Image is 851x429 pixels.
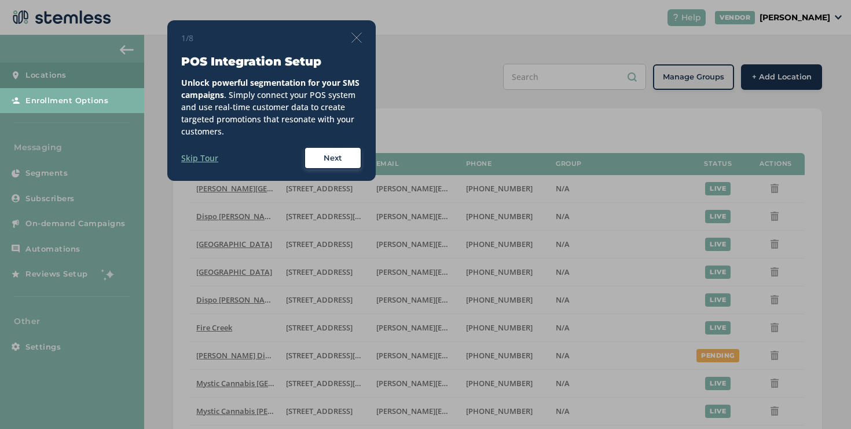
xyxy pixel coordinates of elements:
span: Next [324,152,342,164]
strong: Unlock powerful segmentation for your SMS campaigns [181,77,360,100]
span: 1/8 [181,32,193,44]
label: Skip Tour [181,152,218,164]
h3: POS Integration Setup [181,53,362,70]
img: icon-close-thin-accent-606ae9a3.svg [351,32,362,43]
div: . Simply connect your POS system and use real-time customer data to create targeted promotions th... [181,77,362,137]
button: Next [304,147,362,170]
span: Enrollment Options [25,95,108,107]
iframe: Chat Widget [793,373,851,429]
